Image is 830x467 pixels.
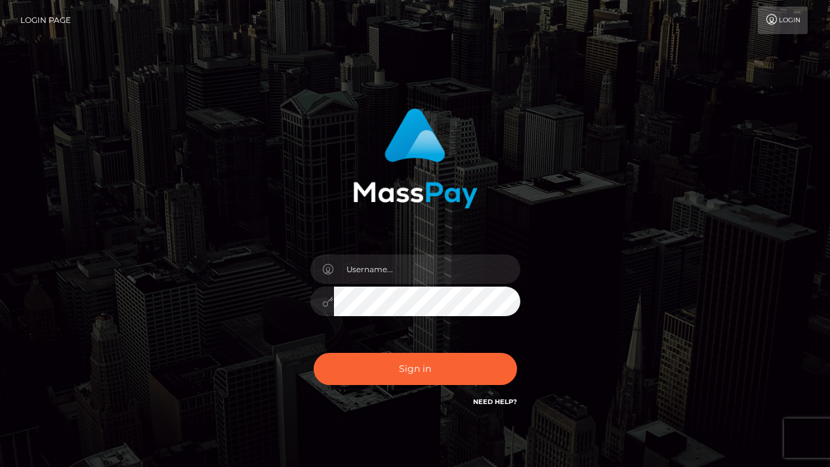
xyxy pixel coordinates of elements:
a: Need Help? [473,397,517,406]
img: MassPay Login [353,108,478,209]
button: Sign in [314,353,517,385]
a: Login Page [20,7,71,34]
input: Username... [334,254,520,284]
a: Login [758,7,808,34]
